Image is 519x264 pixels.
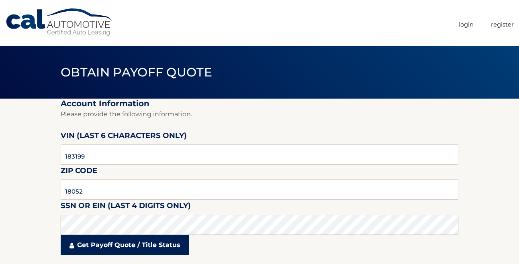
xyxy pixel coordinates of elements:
a: Get Payoff Quote / Title Status [61,235,189,255]
h2: Account Information [61,99,458,109]
a: Register [491,18,514,31]
label: Zip Code [61,165,97,179]
a: Cal Automotive [5,8,114,37]
span: Obtain Payoff Quote [61,65,212,80]
a: Login [459,18,474,31]
label: SSN or EIN (last 4 digits only) [61,200,191,214]
p: Please provide the following information. [61,109,458,120]
label: VIN (last 6 characters only) [61,130,187,144]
